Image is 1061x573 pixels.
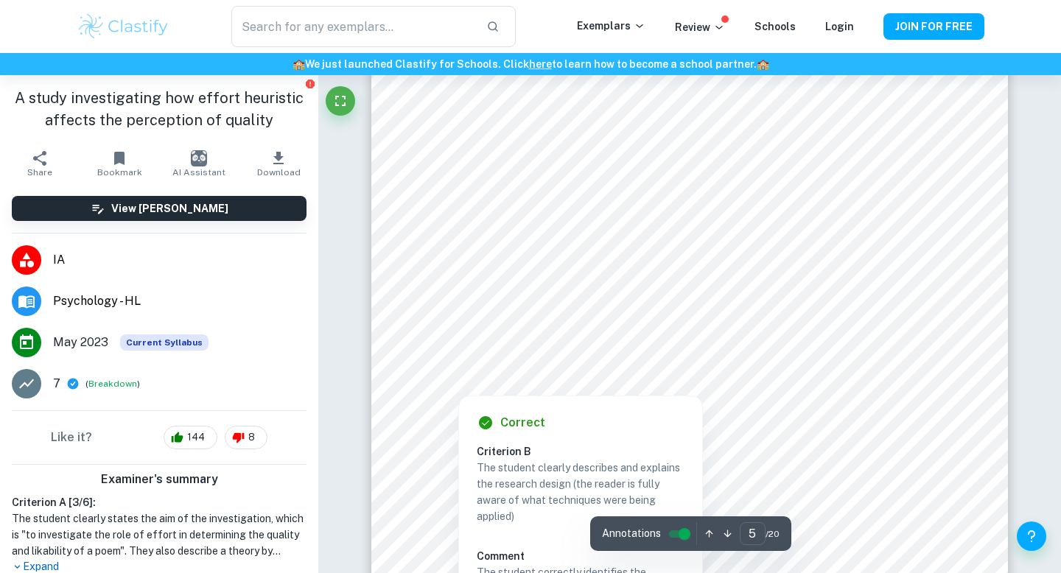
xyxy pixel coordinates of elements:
h1: The student clearly states the aim of the investigation, which is "to investigate the role of eff... [12,510,307,559]
h6: Examiner's summary [6,471,312,488]
p: Exemplars [577,18,645,34]
h1: A study investigating how effort heuristic affects the perception of quality [12,87,307,131]
input: Search for any exemplars... [231,6,475,47]
p: 7 [53,375,60,393]
p: The student clearly describes and explains the research design (the reader is fully aware of what... [477,460,684,524]
span: Share [27,167,52,177]
img: AI Assistant [191,150,207,166]
div: This exemplar is based on the current syllabus. Feel free to refer to it for inspiration/ideas wh... [120,334,209,351]
a: here [529,58,552,70]
button: Download [239,143,318,184]
span: IA [53,251,307,269]
h6: Criterion A [ 3 / 6 ]: [12,494,307,510]
span: / 20 [766,527,780,541]
span: 8 [240,430,263,445]
span: 🏫 [757,58,769,70]
span: Bookmark [97,167,142,177]
span: 144 [179,430,213,445]
button: Bookmark [80,143,159,184]
span: 🏫 [293,58,305,70]
img: Clastify logo [77,12,170,41]
button: Report issue [304,78,315,89]
span: Current Syllabus [120,334,209,351]
h6: Criterion B [477,443,696,460]
span: Download [257,167,301,177]
button: Fullscreen [326,86,355,116]
button: AI Assistant [159,143,239,184]
div: 144 [164,426,217,449]
button: Help and Feedback [1017,521,1046,551]
span: Annotations [602,526,661,541]
h6: We just launched Clastify for Schools. Click to learn how to become a school partner. [3,56,1058,72]
h6: View [PERSON_NAME] [111,200,228,217]
a: Schools [754,21,796,32]
h6: Comment [477,548,684,564]
button: Breakdown [88,377,137,390]
button: View [PERSON_NAME] [12,196,307,221]
span: AI Assistant [172,167,225,177]
span: Psychology - HL [53,292,307,310]
span: ( ) [85,377,140,391]
h6: Like it? [51,429,92,446]
a: Login [825,21,854,32]
div: 8 [225,426,267,449]
p: Review [675,19,725,35]
h6: Correct [500,414,545,432]
span: May 2023 [53,334,108,351]
button: JOIN FOR FREE [883,13,984,40]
